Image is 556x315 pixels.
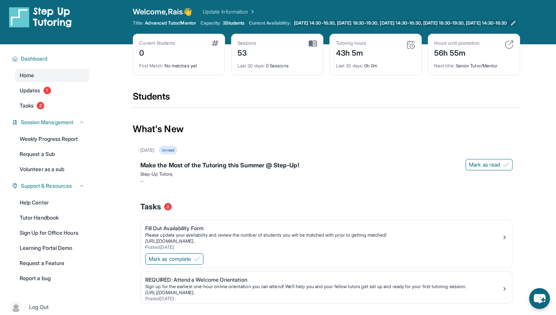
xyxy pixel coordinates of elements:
[238,46,256,58] div: 53
[434,40,480,46] div: Hours until promotion
[238,58,317,69] div: 0 Sessions
[503,162,509,168] img: Mark as read
[294,20,507,26] span: [DATE] 14:30-16:30, [DATE] 18:30-19:30, [DATE] 14:30-16:30, [DATE] 18:30-19:30, [DATE] 14:30-16:30
[21,55,48,62] span: Dashboard
[139,46,175,58] div: 0
[15,69,89,82] a: Home
[149,255,191,263] span: Mark as complete
[18,55,85,62] button: Dashboard
[145,225,502,232] div: Fill Out Availability Form
[15,211,89,225] a: Tutor Handbook
[15,99,89,112] a: Tasks2
[140,147,154,153] div: [DATE]
[336,58,415,69] div: 0h 0m
[145,232,502,238] div: Please update your availability and review the number of students you will be matched with prior ...
[15,241,89,255] a: Learning Portal Demo
[15,196,89,209] a: Help Center
[141,271,512,303] a: REQUIRED: Attend a Welcome OrientationSign up for the earliest one-hour online orientation you ca...
[139,63,163,69] span: First Match :
[145,284,502,290] div: Sign up for the earliest one-hour online orientation you can attend! We’ll help you and your fell...
[133,20,143,26] span: Title:
[529,288,550,309] button: chat-button
[24,303,26,312] span: |
[248,8,256,16] img: Chevron Right
[145,296,502,302] div: Posted [DATE]
[20,87,40,94] span: Updates
[238,40,256,46] div: Sessions
[336,46,366,58] div: 43h 5m
[145,244,502,250] div: Posted [DATE]
[200,20,221,26] span: Capacity:
[141,220,512,252] a: Fill Out Availability FormPlease update your availability and review the number of students you w...
[20,102,34,109] span: Tasks
[139,40,175,46] div: Current Students
[15,256,89,270] a: Request a Feature
[9,6,72,28] img: logo
[18,182,85,190] button: Support & Resources
[37,102,44,109] span: 2
[406,40,415,49] img: card
[466,159,513,170] button: Mark as read
[15,226,89,240] a: Sign Up for Office Hours
[194,256,200,262] img: Mark as complete
[139,58,219,69] div: No matches yet
[15,162,89,176] a: Volunteer as a sub
[21,182,72,190] span: Support & Resources
[336,40,366,46] div: Tutoring hours
[15,84,89,97] a: Updates1
[164,203,172,211] span: 2
[223,20,245,26] span: 3 Students
[336,63,363,69] span: Last 30 days :
[15,271,89,285] a: Report a bug
[212,40,219,46] img: card
[434,46,480,58] div: 56h 55m
[292,20,518,26] a: [DATE] 14:30-16:30, [DATE] 18:30-19:30, [DATE] 14:30-16:30, [DATE] 18:30-19:30, [DATE] 14:30-16:30
[249,20,290,26] span: Current Availability:
[309,40,317,47] img: card
[21,119,73,126] span: Session Management
[159,146,177,154] div: Unread
[18,119,85,126] button: Session Management
[434,63,455,69] span: Next title :
[145,290,196,295] a: [URL][DOMAIN_NAME]..
[140,161,513,171] div: Make the Most of the Tutoring this Summer @ Step-Up!
[133,90,520,107] div: Students
[145,253,203,265] button: Mark as complete
[133,6,192,17] span: Welcome, Rais 👋
[145,276,502,284] div: REQUIRED: Attend a Welcome Orientation
[203,8,256,16] a: Update Information
[11,302,21,312] img: user-img
[140,171,513,177] p: Step-Up Tutors,
[238,63,265,69] span: Last 30 days :
[43,87,51,94] span: 1
[505,40,514,49] img: card
[15,132,89,146] a: Weekly Progress Report
[133,112,520,146] div: What's New
[15,147,89,161] a: Request a Sub
[140,201,161,212] span: Tasks
[434,58,514,69] div: Senior Tutor/Mentor
[145,20,196,26] span: Advanced Tutor/Mentor
[145,238,196,244] a: [URL][DOMAIN_NAME]..
[20,72,34,79] span: Home
[29,303,49,311] span: Log Out
[469,161,500,168] span: Mark as read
